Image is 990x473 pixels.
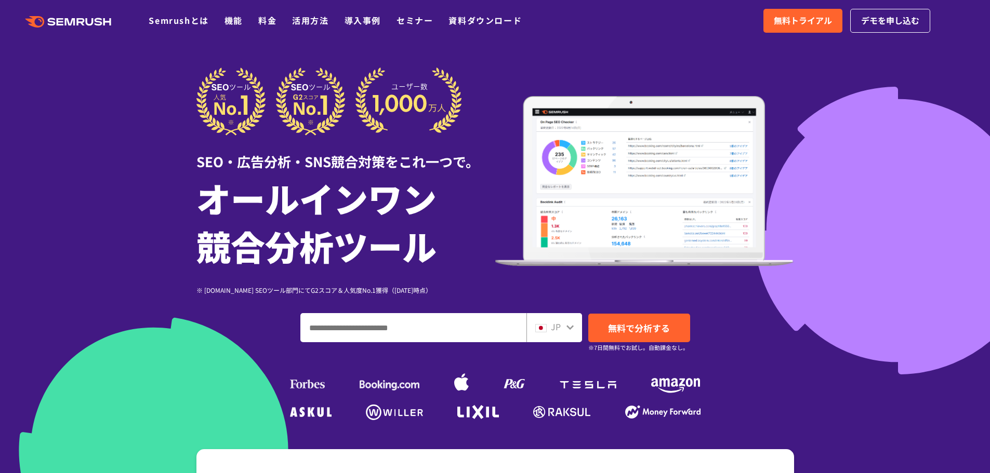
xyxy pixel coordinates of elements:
a: 資料ダウンロード [448,14,522,26]
a: Semrushとは [149,14,208,26]
a: 無料で分析する [588,314,690,342]
a: 機能 [225,14,243,26]
a: 導入事例 [345,14,381,26]
span: 無料で分析する [608,321,670,334]
a: 料金 [258,14,276,26]
small: ※7日間無料でお試し。自動課金なし。 [588,343,689,353]
input: ドメイン、キーワードまたはURLを入力してください [301,314,526,342]
span: 無料トライアル [774,14,832,28]
a: セミナー [397,14,433,26]
span: デモを申し込む [861,14,919,28]
span: JP [551,320,561,333]
div: ※ [DOMAIN_NAME] SEOツール部門にてG2スコア＆人気度No.1獲得（[DATE]時点） [196,285,495,295]
div: SEO・広告分析・SNS競合対策をこれ一つで。 [196,136,495,171]
a: デモを申し込む [850,9,930,33]
h1: オールインワン 競合分析ツール [196,174,495,269]
a: 無料トライアル [763,9,842,33]
a: 活用方法 [292,14,328,26]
